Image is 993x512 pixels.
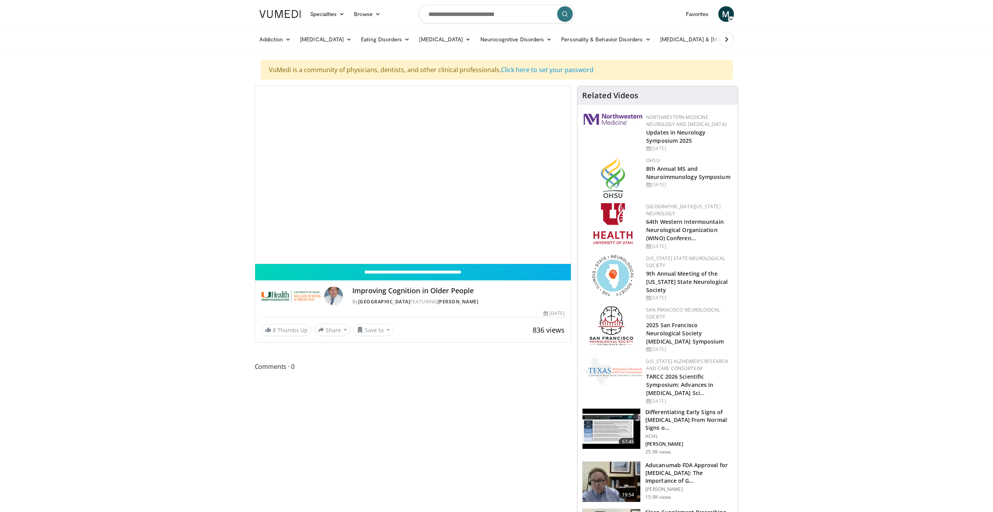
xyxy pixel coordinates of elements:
a: 8 Thumbs Up [261,324,311,336]
video-js: Video Player [255,86,571,264]
a: Click here to set your password [501,66,593,74]
div: [DATE] [646,294,732,301]
a: Favorites [681,6,714,22]
img: VuMedi Logo [259,10,301,18]
a: Updates in Neurology Symposium 2025 [646,129,705,144]
a: OHSU [646,157,660,164]
img: ad8adf1f-d405-434e-aebe-ebf7635c9b5d.png.150x105_q85_autocrop_double_scale_upscale_version-0.2.png [590,306,636,347]
a: [MEDICAL_DATA] [295,32,356,47]
a: Neurocognitive Disorders [476,32,557,47]
a: 9th Annual Meeting of the [US_STATE] State Neurological Society [646,270,728,294]
span: 57:45 [619,438,638,446]
div: [DATE] [646,145,732,152]
img: c78a2266-bcdd-4805-b1c2-ade407285ecb.png.150x105_q85_autocrop_double_scale_upscale_version-0.2.png [584,358,642,385]
p: 25.9K views [645,449,671,455]
a: 57:45 Differentiating Early Signs of [MEDICAL_DATA] From Normal Signs o… ACHL [PERSON_NAME] 25.9K... [582,408,733,455]
a: [US_STATE] State Neurological Society [646,255,725,269]
img: f6362829-b0a3-407d-a044-59546adfd345.png.150x105_q85_autocrop_double_scale_upscale_version-0.2.png [593,203,632,244]
a: Addiction [255,32,296,47]
span: Comments 0 [255,361,572,372]
a: Personality & Behavior Disorders [556,32,655,47]
p: ACHL [645,433,733,439]
a: TARCC 2026 Scientific Symposium: Advances in [MEDICAL_DATA] Sci… [646,373,713,397]
a: [GEOGRAPHIC_DATA][US_STATE] Neurology [646,203,721,217]
span: 19:54 [619,491,638,499]
a: San Francisco Neurological Society [646,306,720,320]
a: [US_STATE] Alzheimer’s Research and Care Consortium [646,358,728,372]
p: [PERSON_NAME] [645,441,733,447]
span: 8 [273,326,276,334]
img: 89fb4855-b918-43ab-9a08-f9374418b1d3.150x105_q85_crop-smart_upscale.jpg [583,462,640,502]
img: 2a462fb6-9365-492a-ac79-3166a6f924d8.png.150x105_q85_autocrop_double_scale_upscale_version-0.2.jpg [584,114,642,125]
div: [DATE] [646,243,732,250]
button: Save to [354,324,393,336]
a: Specialties [306,6,350,22]
img: 71a8b48c-8850-4916-bbdd-e2f3ccf11ef9.png.150x105_q85_autocrop_double_scale_upscale_version-0.2.png [592,255,634,296]
div: [DATE] [646,398,732,405]
a: [PERSON_NAME] [437,298,479,305]
h3: Aducanumab FDA Approval for [MEDICAL_DATA]: The Importance of G… [645,461,733,485]
a: 2025 San Francisco Neurological Society [MEDICAL_DATA] Symposium [646,321,724,345]
h4: Improving Cognition in Older People [352,287,565,295]
a: M [718,6,734,22]
img: da959c7f-65a6-4fcf-a939-c8c702e0a770.png.150x105_q85_autocrop_double_scale_upscale_version-0.2.png [601,157,625,198]
span: 836 views [533,325,565,335]
a: Browse [349,6,385,22]
input: Search topics, interventions [419,5,575,23]
h4: Related Videos [582,91,638,100]
a: 19:54 Aducanumab FDA Approval for [MEDICAL_DATA]: The Importance of G… [PERSON_NAME] 15.9K views [582,461,733,503]
p: 15.9K views [645,494,671,500]
div: [DATE] [646,181,732,188]
a: [MEDICAL_DATA] & [MEDICAL_DATA] [655,32,767,47]
a: [MEDICAL_DATA] [414,32,475,47]
img: Avatar [324,287,343,305]
img: 599f3ee4-8b28-44a1-b622-e2e4fac610ae.150x105_q85_crop-smart_upscale.jpg [583,409,640,449]
h3: Differentiating Early Signs of [MEDICAL_DATA] From Normal Signs o… [645,408,733,432]
a: 64th Western Intermountain Neurological Organization (WINO) Conferen… [646,218,724,242]
div: VuMedi is a community of physicians, dentists, and other clinical professionals. [261,60,733,80]
a: Eating Disorders [356,32,414,47]
a: 8th Annual MS and Neuroimmunology Symposium [646,165,730,181]
button: Share [314,324,351,336]
div: [DATE] [646,346,732,353]
a: Northwestern Medicine Neurology and [MEDICAL_DATA] [646,114,727,128]
p: [PERSON_NAME] [645,486,733,493]
div: By FEATURING [352,298,565,305]
img: University of Miami [261,287,321,305]
div: [DATE] [544,310,565,317]
a: [GEOGRAPHIC_DATA] [358,298,410,305]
